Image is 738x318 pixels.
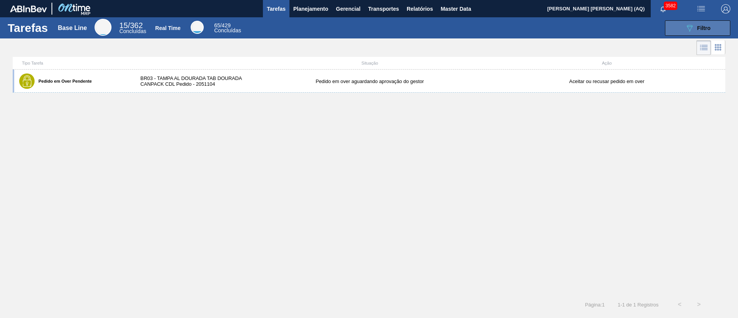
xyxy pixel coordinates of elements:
[664,2,677,10] span: 3582
[440,4,471,13] span: Master Data
[689,295,708,314] button: >
[696,40,711,55] div: Visão em Lista
[35,79,92,83] label: Pedido em Over Pendente
[407,4,433,13] span: Relatórios
[670,295,689,314] button: <
[585,302,605,308] span: Página : 1
[119,21,128,30] span: 15
[10,5,47,12] img: TNhmsLtSVTkK8tSr43FrP2fwEKptu5GPRR3wAAAABJRU5ErkJggg==
[119,21,143,30] span: / 362
[293,4,328,13] span: Planejamento
[119,28,146,34] span: Concluídas
[711,40,725,55] div: Visão em Cards
[665,20,730,36] button: Filtro
[95,19,111,36] div: Base Line
[133,75,251,87] div: BR03 - TAMPA AL DOURADA TAB DOURADA CANPACK CDL Pedido - 2051104
[696,4,706,13] img: userActions
[251,78,489,84] div: Pedido em over aguardando aprovação do gestor
[251,61,489,65] div: Situação
[8,23,48,32] h1: Tarefas
[155,25,181,31] div: Real Time
[721,4,730,13] img: Logout
[119,22,146,34] div: Base Line
[697,25,711,31] span: Filtro
[488,78,725,84] div: Aceitar ou recusar pedido em over
[214,23,241,33] div: Real Time
[651,3,675,14] button: Notificações
[267,4,286,13] span: Tarefas
[58,25,87,32] div: Base Line
[616,302,658,308] span: 1 - 1 de 1 Registros
[214,27,241,33] span: Concluídas
[191,21,204,34] div: Real Time
[488,61,725,65] div: Ação
[336,4,361,13] span: Gerencial
[214,22,231,28] span: / 429
[214,22,220,28] span: 65
[368,4,399,13] span: Transportes
[14,61,133,65] div: Tipo Tarefa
